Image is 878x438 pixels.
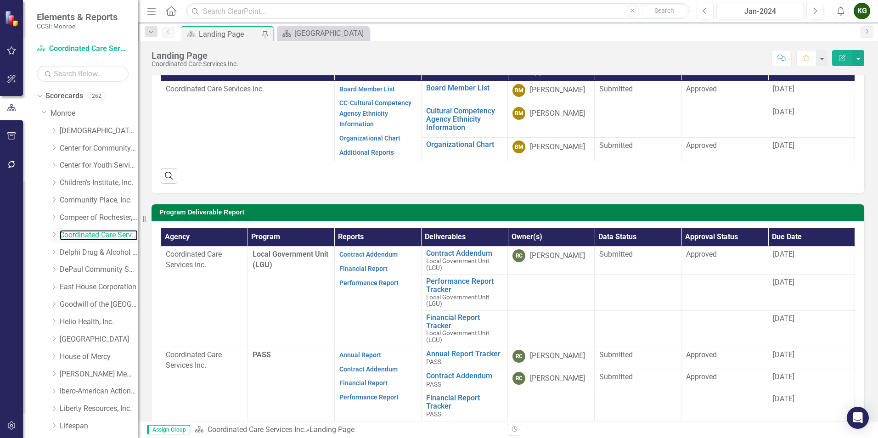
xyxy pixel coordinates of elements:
span: Submitted [599,84,633,93]
div: Open Intercom Messenger [847,407,869,429]
span: Submitted [599,350,633,359]
a: Additional Reports [339,149,394,156]
td: Double-Click to Edit [768,275,855,311]
div: [GEOGRAPHIC_DATA] [294,28,366,39]
td: Double-Click to Edit Right Click for Context Menu [421,275,508,311]
a: Delphi Drug & Alcohol Council [60,247,138,258]
span: Submitted [599,372,633,381]
div: BM [512,84,525,97]
div: RC [512,372,525,385]
a: Coordinated Care Services Inc. [208,425,306,434]
p: Coordinated Care Services Inc. [166,350,243,371]
span: Local Government Unit (LGU) [426,257,489,271]
span: [DATE] [773,107,794,116]
td: Double-Click to Edit [161,81,335,161]
a: CC-Cultural Competency Agency Ethnicity Information [339,99,411,128]
td: Double-Click to Edit [508,247,595,275]
a: Compeer of Rochester, Inc. [60,213,138,223]
td: Double-Click to Edit [595,369,681,391]
a: Cultural Competency Agency Ethnicity Information [426,107,503,131]
small: CCSI: Monroe [37,22,118,30]
td: Double-Click to Edit [508,104,595,138]
a: Center for Youth Services, Inc. [60,160,138,171]
td: Double-Click to Edit [508,369,595,391]
a: Financial Report Tracker [426,394,503,410]
td: Double-Click to Edit [681,391,768,421]
td: Double-Click to Edit [681,137,768,161]
a: Financial Report [339,379,388,387]
td: Double-Click to Edit [768,247,855,275]
span: [DATE] [773,394,794,403]
a: Contract Addendum [339,251,398,258]
a: Board Member List [426,84,503,92]
td: Double-Click to Edit Right Click for Context Menu [421,81,508,104]
a: Children's Institute, Inc. [60,178,138,188]
td: Double-Click to Edit [595,104,681,138]
td: Double-Click to Edit [334,81,421,161]
td: Double-Click to Edit [161,247,248,347]
div: RC [512,249,525,262]
td: Double-Click to Edit [508,347,595,369]
a: Performance Report Tracker [426,277,503,293]
h3: Program Deliverable Report [159,209,860,216]
div: [PERSON_NAME] [530,351,585,361]
td: Double-Click to Edit Right Click for Context Menu [421,104,508,138]
div: Landing Page [199,28,259,40]
a: Board Member List [339,85,395,93]
span: Search [654,7,674,14]
span: [DATE] [773,314,794,323]
div: » [195,425,501,435]
td: Double-Click to Edit [768,137,855,161]
div: [PERSON_NAME] [530,373,585,384]
div: BM [512,107,525,120]
span: Submitted [599,250,633,258]
span: Local Government Unit (LGU) [426,293,489,308]
a: Contract Addendum [426,372,503,380]
a: Organizational Chart [426,140,503,149]
span: [DATE] [773,84,794,93]
a: [GEOGRAPHIC_DATA] [279,28,366,39]
span: PASS [253,350,271,359]
span: PASS [426,381,441,388]
a: Coordinated Care Services Inc. [37,44,129,54]
button: Search [642,5,687,17]
div: Jan-2024 [720,6,801,17]
a: Liberty Resources, Inc. [60,404,138,414]
a: Scorecards [45,91,83,101]
td: Double-Click to Edit [508,391,595,421]
a: Center for Community Alternatives [60,143,138,154]
a: DePaul Community Services, lnc. [60,264,138,275]
p: Coordinated Care Services Inc. [166,84,330,95]
div: 262 [88,92,106,100]
td: Double-Click to Edit [681,81,768,104]
span: PASS [426,410,441,418]
div: Landing Page [310,425,355,434]
td: Double-Click to Edit [595,275,681,311]
span: Approved [686,372,717,381]
td: Double-Click to Edit [508,137,595,161]
td: Double-Click to Edit [768,81,855,104]
div: Coordinated Care Services Inc. [152,61,238,67]
div: RC [512,350,525,363]
a: East House Corporation [60,282,138,292]
td: Double-Click to Edit [681,347,768,369]
input: Search ClearPoint... [186,3,690,19]
span: Local Government Unit (LGU) [253,250,328,269]
span: Approved [686,250,717,258]
a: Annual Report [339,351,381,359]
td: Double-Click to Edit [681,311,768,347]
a: Monroe [51,108,138,119]
div: [PERSON_NAME] [530,142,585,152]
td: Double-Click to Edit Right Click for Context Menu [421,369,508,391]
a: Financial Report [339,265,388,272]
a: Annual Report Tracker [426,350,503,358]
div: [PERSON_NAME] [530,85,585,95]
a: [PERSON_NAME] Memorial Institute, Inc. [60,369,138,380]
button: KG [854,3,870,19]
span: [DATE] [773,278,794,286]
div: BM [512,140,525,153]
div: [PERSON_NAME] [530,108,585,119]
a: Financial Report Tracker [426,314,503,330]
td: Double-Click to Edit [768,347,855,369]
